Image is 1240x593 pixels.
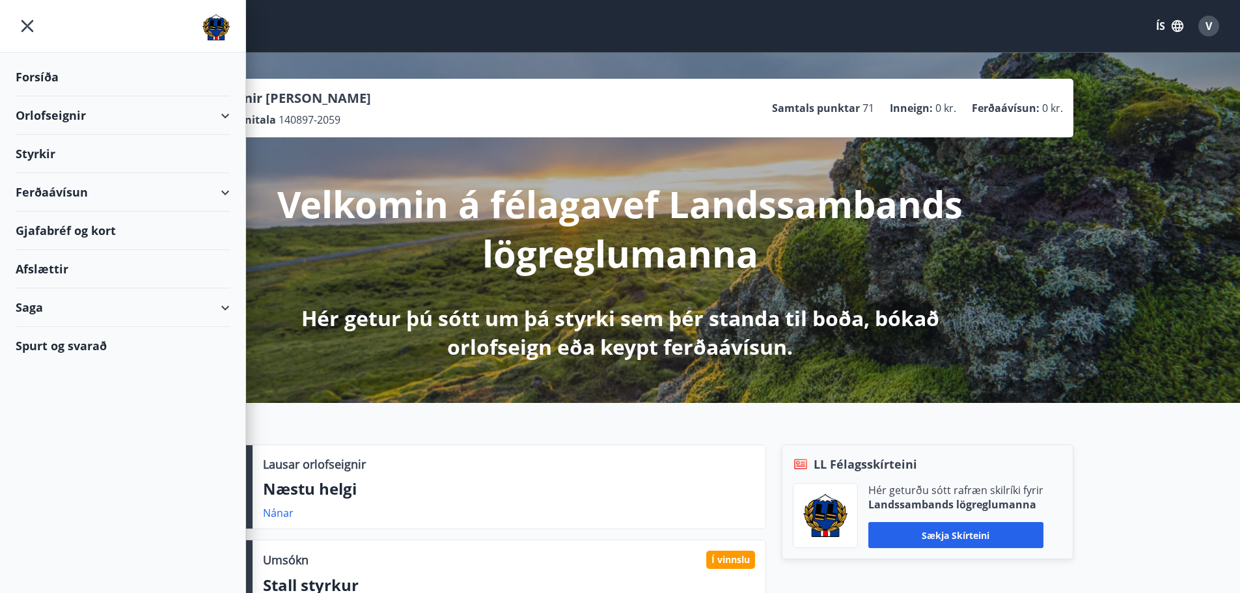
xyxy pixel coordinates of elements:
[890,101,933,115] p: Inneign :
[279,113,340,127] span: 140897-2059
[706,551,755,569] div: Í vinnslu
[935,101,956,115] span: 0 kr.
[16,58,230,96] div: Forsíða
[868,483,1043,497] p: Hér geturðu sótt rafræn skilríki fyrir
[16,135,230,173] div: Styrkir
[263,506,294,520] a: Nánar
[862,101,874,115] span: 71
[1193,10,1224,42] button: V
[868,522,1043,548] button: Sækja skírteini
[772,101,860,115] p: Samtals punktar
[202,14,230,40] img: union_logo
[16,250,230,288] div: Afslættir
[16,14,39,38] button: menu
[16,327,230,365] div: Spurt og svarað
[1149,14,1191,38] button: ÍS
[225,89,371,107] p: Vignir [PERSON_NAME]
[868,497,1043,512] p: Landssambands lögreglumanna
[1206,19,1212,33] span: V
[263,456,366,473] p: Lausar orlofseignir
[263,478,755,500] p: Næstu helgi
[16,173,230,212] div: Ferðaávísun
[16,288,230,327] div: Saga
[263,551,309,568] p: Umsókn
[16,96,230,135] div: Orlofseignir
[225,113,276,127] p: Kennitala
[16,212,230,250] div: Gjafabréf og kort
[1042,101,1063,115] span: 0 kr.
[972,101,1040,115] p: Ferðaávísun :
[803,494,847,537] img: 1cqKbADZNYZ4wXUG0EC2JmCwhQh0Y6EN22Kw4FTY.png
[814,456,917,473] span: LL Félagsskírteini
[277,304,964,361] p: Hér getur þú sótt um þá styrki sem þér standa til boða, bókað orlofseign eða keypt ferðaávísun.
[277,179,964,278] p: Velkomin á félagavef Landssambands lögreglumanna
